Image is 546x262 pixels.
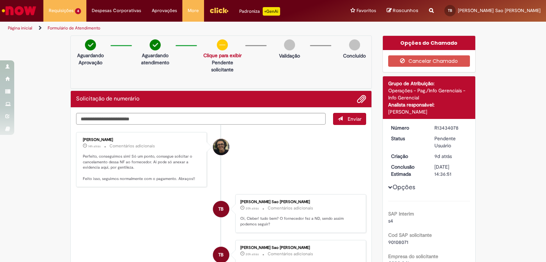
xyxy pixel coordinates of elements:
p: Aguardando atendimento [138,52,172,66]
p: +GenAi [263,7,280,16]
dt: Conclusão Estimada [386,163,429,178]
span: 90108071 [388,239,408,245]
span: 20h atrás [246,252,259,256]
textarea: Digite sua mensagem aqui... [76,113,326,125]
div: Opções do Chamado [383,36,476,50]
b: Empresa do solicitante [388,253,438,260]
div: Taiana Costa Sao Paulo Baqueiro [213,201,229,217]
small: Comentários adicionais [109,143,155,149]
span: Aprovações [152,7,177,14]
img: img-circle-grey.png [284,39,295,50]
button: Adicionar anexos [357,94,366,104]
a: Formulário de Atendimento [48,25,100,31]
b: Cod SAP solicitante [388,232,432,238]
div: [PERSON_NAME] Sao [PERSON_NAME] [240,246,359,250]
div: Grupo de Atribuição: [388,80,470,87]
span: TB [448,8,452,13]
dt: Status [386,135,429,142]
span: Requisições [49,7,74,14]
span: More [188,7,199,14]
div: [DATE] 14:36:51 [434,163,467,178]
span: 4 [75,8,81,14]
p: Perfeito, conseguimos sim! Só um ponto, consegue solicitar o cancelamento dessa NF ao fornecedor.... [83,154,201,182]
span: Despesas Corporativas [92,7,141,14]
a: Rascunhos [387,7,418,14]
div: Analista responsável: [388,101,470,108]
img: ServiceNow [1,4,37,18]
span: TB [218,201,224,218]
p: Pendente solicitante [203,59,242,73]
button: Enviar [333,113,366,125]
div: Padroniza [239,7,280,16]
img: circle-minus.png [217,39,228,50]
img: img-circle-grey.png [349,39,360,50]
img: check-circle-green.png [85,39,96,50]
time: 20/08/2025 18:37:59 [434,153,452,159]
a: Clique para exibir [203,52,242,59]
p: Validação [279,52,300,59]
p: Concluído [343,52,366,59]
dt: Número [386,124,429,131]
div: [PERSON_NAME] [388,108,470,115]
img: check-circle-green.png [150,39,161,50]
p: Aguardando Aprovação [74,52,107,66]
time: 28/08/2025 14:36:53 [246,252,259,256]
b: SAP Interim [388,211,414,217]
span: Rascunhos [393,7,418,14]
small: Comentários adicionais [268,251,313,257]
dt: Criação [386,153,429,160]
span: Enviar [348,116,362,122]
div: [PERSON_NAME] [83,138,201,142]
img: click_logo_yellow_360x200.png [209,5,229,16]
span: 9d atrás [434,153,452,159]
small: Comentários adicionais [268,205,313,211]
div: Cleber Gressoni Rodrigues [213,139,229,155]
div: Pendente Usuário [434,135,467,149]
ul: Trilhas de página [5,22,359,35]
h2: Solicitação de numerário Histórico de tíquete [76,96,139,102]
span: s4 [388,218,393,224]
div: 20/08/2025 18:37:59 [434,153,467,160]
a: Página inicial [8,25,32,31]
div: R13434078 [434,124,467,131]
span: [PERSON_NAME] Sao [PERSON_NAME] [458,7,541,13]
div: Operações - Pag./Info Gerenciais - Info Gerencial [388,87,470,101]
button: Cancelar Chamado [388,55,470,67]
time: 28/08/2025 14:36:56 [246,206,259,211]
div: [PERSON_NAME] Sao [PERSON_NAME] [240,200,359,204]
time: 28/08/2025 20:46:51 [88,144,101,148]
span: 20h atrás [246,206,259,211]
p: Oi, Cleber! tudo bem? O fornecedor fez a ND, sendo assim podemos seguir? [240,216,359,227]
span: Favoritos [357,7,376,14]
span: 14h atrás [88,144,101,148]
